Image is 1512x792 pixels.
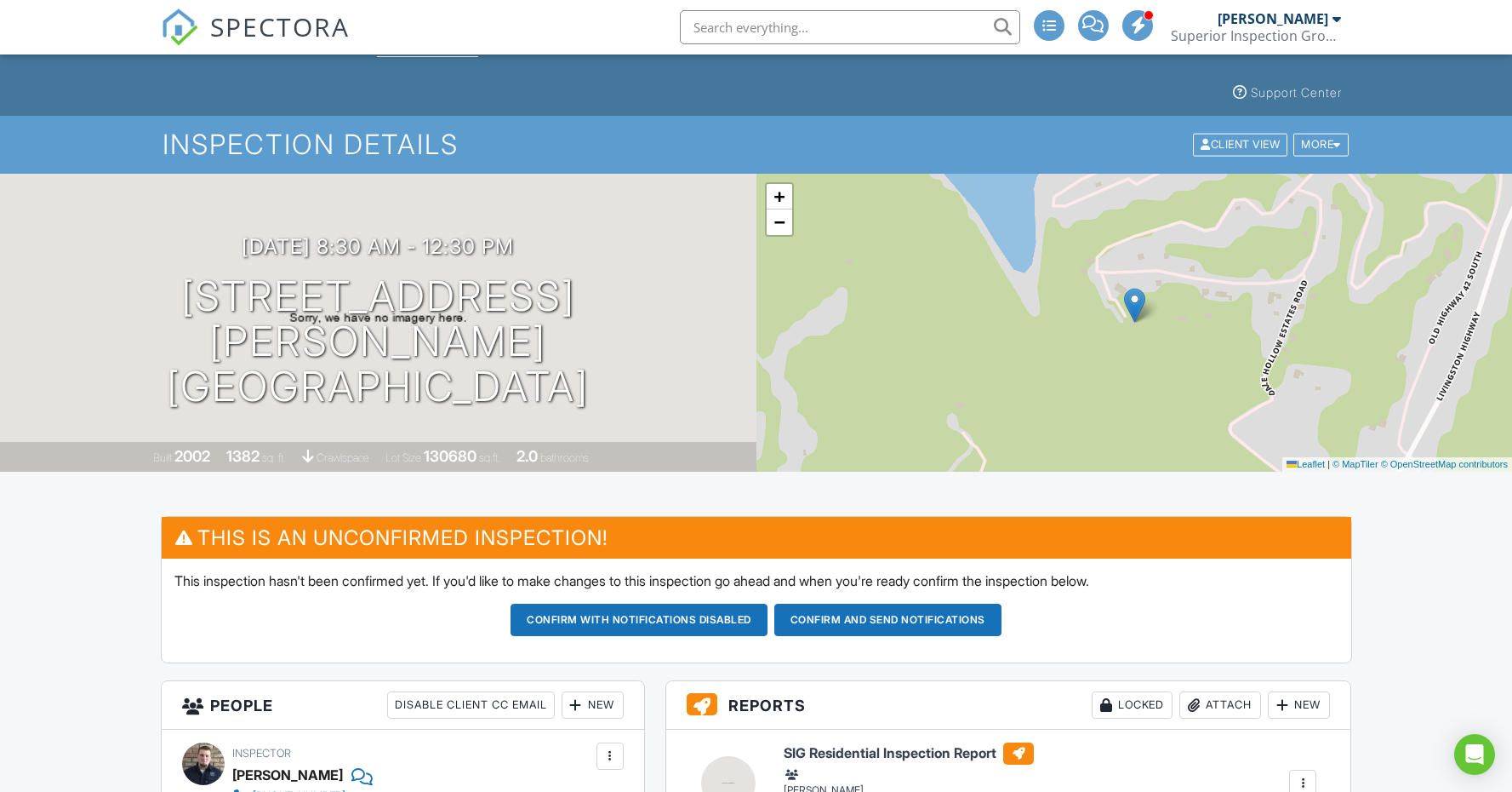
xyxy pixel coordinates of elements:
[162,517,1351,559] h3: This is an Unconfirmed Inspection!
[163,129,1350,159] h1: Inspection Details
[1218,10,1328,27] div: [PERSON_NAME]
[511,604,767,636] button: Confirm with notifications disabled
[784,743,1064,765] h6: SIG Residential Inspection Report
[1454,734,1495,775] div: Open Intercom Messenger
[262,451,286,464] span: sq. ft.
[161,9,198,46] img: The Best Home Inspection Software - Spectora
[773,211,785,232] span: −
[174,447,210,465] div: 2002
[479,451,500,464] span: sq.ft.
[1124,288,1145,323] img: Marker
[1179,692,1261,719] div: Attach
[1327,459,1330,469] span: |
[161,23,350,59] a: SPECTORA
[774,604,1001,636] button: Confirm and send notifications
[153,451,172,464] span: Built
[27,274,729,409] h1: [STREET_ADDRESS][PERSON_NAME] [GEOGRAPHIC_DATA]
[773,186,785,207] span: +
[232,747,291,760] span: Inspector
[767,184,792,209] a: Zoom in
[1287,459,1325,469] a: Leaflet
[317,451,369,464] span: crawlspace
[385,451,421,464] span: Lot Size
[1226,77,1349,109] a: Support Center
[1193,134,1287,157] div: Client View
[540,451,589,464] span: bathrooms
[232,762,343,788] div: [PERSON_NAME]
[1268,692,1330,719] div: New
[562,692,624,719] div: New
[387,692,555,719] div: Disable Client CC Email
[1092,692,1173,719] div: Locked
[767,209,792,235] a: Zoom out
[1332,459,1378,469] a: © MapTiler
[666,681,1351,730] h3: Reports
[516,447,538,465] div: 2.0
[226,447,260,465] div: 1382
[1381,459,1508,469] a: © OpenStreetMap contributors
[1251,85,1342,100] div: Support Center
[174,571,1338,590] p: This inspection hasn't been confirmed yet. If you'd like to make changes to this inspection go ah...
[1171,27,1341,44] div: Superior Inspection Group
[1293,134,1349,157] div: More
[162,681,644,730] h3: People
[424,447,476,465] div: 130680
[210,9,350,44] span: SPECTORA
[1191,137,1292,150] a: Client View
[680,10,1020,44] input: Search everything...
[242,235,514,258] h3: [DATE] 8:30 am - 12:30 pm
